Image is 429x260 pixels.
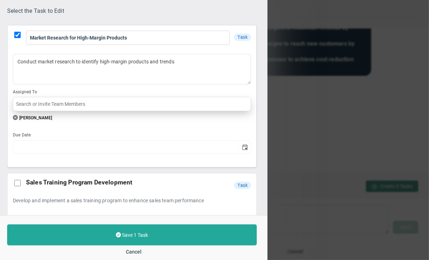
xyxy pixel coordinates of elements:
[13,97,251,111] input: Search or Invite Team Members
[239,141,251,153] span: select
[13,195,251,209] div: Develop and implement a sales training program to enhance sales team performance
[26,31,230,45] input: Enter item name...
[234,182,251,189] span: task
[126,249,142,255] span: Cancel
[13,54,251,84] div: Conduct market research to identify high-margin products and trends
[234,33,251,41] span: task
[7,224,257,245] button: Save 1 Task
[13,114,52,121] button: [PERSON_NAME]
[19,115,52,120] span: [PERSON_NAME]
[7,249,260,255] button: Cancel
[13,132,251,139] div: Due Date
[122,232,148,238] span: Save 1 Task
[7,7,64,14] span: Select the Task to Edit
[13,89,251,95] div: Assigned To
[26,179,230,186] strong: Sales Training Program Development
